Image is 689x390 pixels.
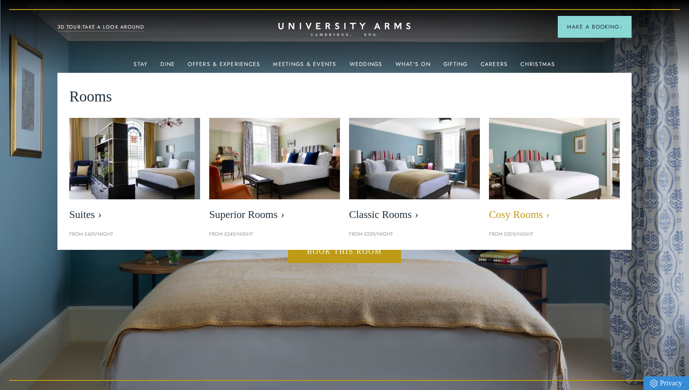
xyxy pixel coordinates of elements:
img: image-5bdf0f703dacc765be5ca7f9d527278f30b65e65-400x250-jpg [209,118,340,199]
img: Privacy [650,380,658,387]
a: Stay [134,61,148,73]
img: image-0c4e569bfe2498b75de12d7d88bf10a1f5f839d4-400x250-jpg [479,111,629,205]
a: Christmas [520,61,555,73]
p: From £229/night [349,230,480,238]
span: Make a Booking [567,23,622,31]
a: Dine [160,61,175,73]
p: From £459/night [69,230,200,238]
img: image-21e87f5add22128270780cf7737b92e839d7d65d-400x250-jpg [69,118,200,199]
a: image-5bdf0f703dacc765be5ca7f9d527278f30b65e65-400x250-jpg Superior Rooms [209,118,340,226]
button: Make a BookingArrow icon [558,16,632,38]
span: Rooms [69,85,112,109]
a: 3D TOUR:TAKE A LOOK AROUND [57,23,144,31]
a: Gifting [443,61,468,73]
img: Arrow icon [619,25,622,29]
a: Privacy [643,376,689,390]
span: Superior Rooms [209,208,340,221]
img: image-7eccef6fe4fe90343db89eb79f703814c40db8b4-400x250-jpg [349,118,480,199]
a: Weddings [350,61,383,73]
a: Home [278,23,411,37]
p: From £249/night [209,230,340,238]
p: From £209/night [489,230,620,238]
span: Suites [69,208,200,221]
a: Meetings & Events [273,61,336,73]
a: What's On [396,61,431,73]
a: image-0c4e569bfe2498b75de12d7d88bf10a1f5f839d4-400x250-jpg Cosy Rooms [489,118,620,226]
a: image-7eccef6fe4fe90343db89eb79f703814c40db8b4-400x250-jpg Classic Rooms [349,118,480,226]
span: Cosy Rooms [489,208,620,221]
a: Careers [481,61,508,73]
a: image-21e87f5add22128270780cf7737b92e839d7d65d-400x250-jpg Suites [69,118,200,226]
a: Book This Room [288,240,401,263]
span: Classic Rooms [349,208,480,221]
a: Offers & Experiences [188,61,260,73]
